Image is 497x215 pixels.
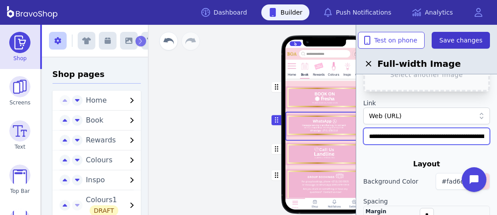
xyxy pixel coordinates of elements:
[313,72,324,76] div: Rewards
[328,72,339,76] div: Colours
[86,116,104,124] span: Book
[316,4,398,20] a: Push Notifications
[15,143,25,150] span: Text
[365,208,386,215] div: Margin
[83,95,141,106] button: Home
[86,136,116,144] span: Rewards
[7,6,57,19] img: BravoShop
[355,72,368,76] div: Colours1
[363,197,490,206] label: Spacing
[83,135,141,146] button: Rewards
[432,32,490,49] button: Save changes
[86,96,107,104] span: Home
[441,178,467,185] span: #fad6df
[13,55,26,62] span: Shop
[365,36,418,45] span: Test on phone
[53,68,141,84] h3: Shop pages
[436,173,490,190] button: #fad6df
[439,36,482,45] span: Save changes
[349,205,359,208] div: Settings
[10,99,31,106] span: Screens
[83,175,141,185] button: Inspo
[86,156,113,164] span: Colours
[363,99,490,107] label: Link
[86,196,119,215] span: Colours1
[287,72,296,76] div: Home
[363,177,418,186] label: Background Color
[194,4,254,20] a: Dashboard
[343,72,351,76] div: Inspo
[328,205,341,208] div: Notifations
[83,115,141,126] button: Book
[261,4,310,20] a: Builder
[363,58,490,70] h2: Full-width Image
[405,4,460,20] a: Analytics
[83,155,141,165] button: Colours
[10,188,30,195] span: Top Bar
[358,32,425,49] button: Test on phone
[86,176,105,184] span: Inspo
[363,159,490,169] div: Layout
[369,111,475,120] div: Web (URL)
[301,72,308,76] div: Book
[292,206,298,209] div: Home
[312,205,318,208] div: Shop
